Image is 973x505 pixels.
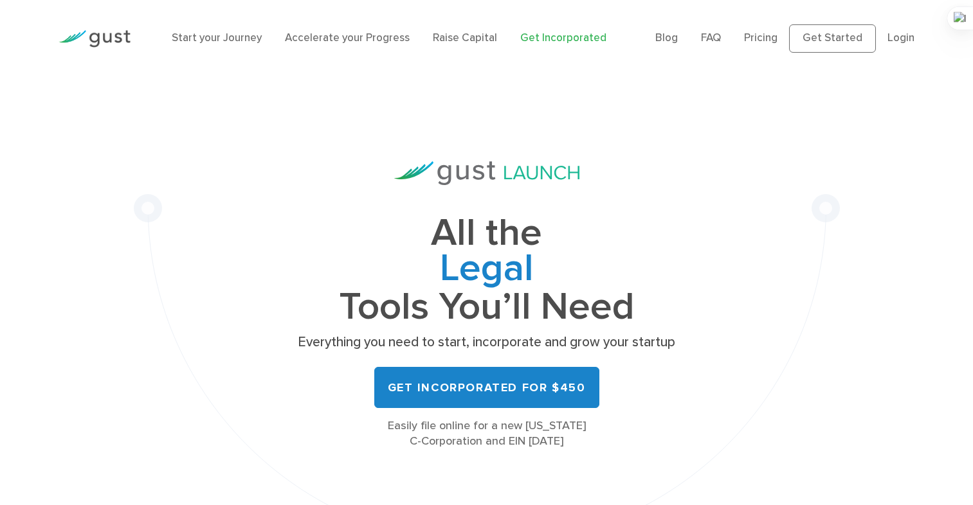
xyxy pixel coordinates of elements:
[744,31,777,44] a: Pricing
[294,251,680,290] span: Legal
[285,31,410,44] a: Accelerate your Progress
[520,31,606,44] a: Get Incorporated
[374,367,599,408] a: Get Incorporated for $450
[59,30,131,48] img: Gust Logo
[294,216,680,324] h1: All the Tools You’ll Need
[394,161,579,185] img: Gust Launch Logo
[172,31,262,44] a: Start your Journey
[701,31,721,44] a: FAQ
[789,24,876,53] a: Get Started
[433,31,497,44] a: Raise Capital
[655,31,678,44] a: Blog
[294,418,680,449] div: Easily file online for a new [US_STATE] C-Corporation and EIN [DATE]
[887,31,914,44] a: Login
[294,333,680,351] p: Everything you need to start, incorporate and grow your startup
